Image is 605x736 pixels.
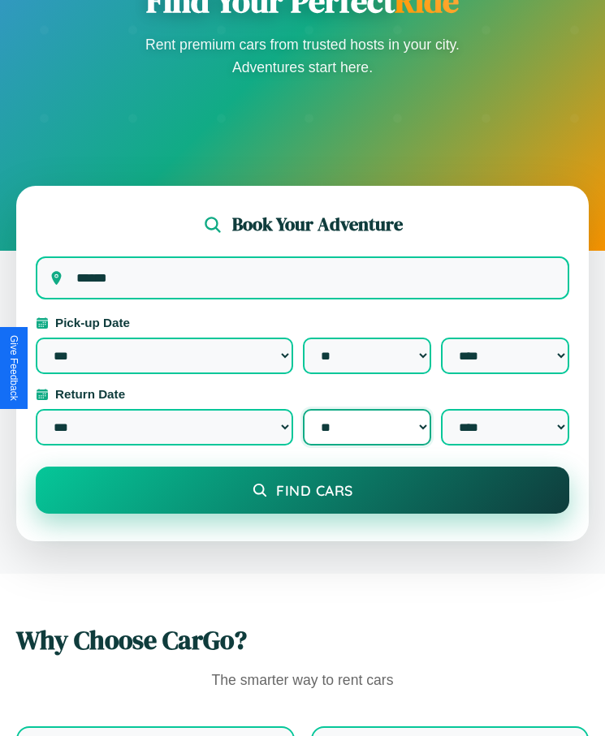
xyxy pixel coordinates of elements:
p: The smarter way to rent cars [16,668,589,694]
h2: Book Your Adventure [232,212,403,237]
label: Return Date [36,387,569,401]
p: Rent premium cars from trusted hosts in your city. Adventures start here. [140,33,465,79]
div: Give Feedback [8,335,19,401]
h2: Why Choose CarGo? [16,622,589,658]
button: Find Cars [36,467,569,514]
label: Pick-up Date [36,316,569,329]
